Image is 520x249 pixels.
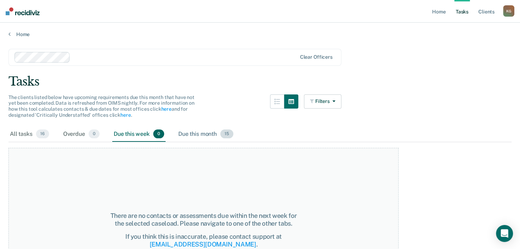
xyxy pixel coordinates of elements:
[161,106,171,112] a: here
[8,74,512,89] div: Tasks
[8,31,512,37] a: Home
[503,5,514,17] div: K G
[503,5,514,17] button: KG
[496,225,513,242] div: Open Intercom Messenger
[89,129,100,139] span: 0
[177,127,235,142] div: Due this month15
[150,241,256,248] a: [EMAIL_ADDRESS][DOMAIN_NAME]
[300,54,333,60] div: Clear officers
[6,7,40,15] img: Recidiviz
[220,129,233,139] span: 15
[304,94,341,109] button: Filters
[153,129,164,139] span: 0
[8,127,50,142] div: All tasks16
[62,127,101,142] div: Overdue0
[36,129,49,139] span: 16
[8,94,195,118] span: The clients listed below have upcoming requirements due this month that have not yet been complet...
[106,233,301,248] div: If you think this is inaccurate, please contact support at .
[112,127,166,142] div: Due this week0
[120,112,131,118] a: here
[106,212,301,227] div: There are no contacts or assessments due within the next week for the selected caseload. Please n...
